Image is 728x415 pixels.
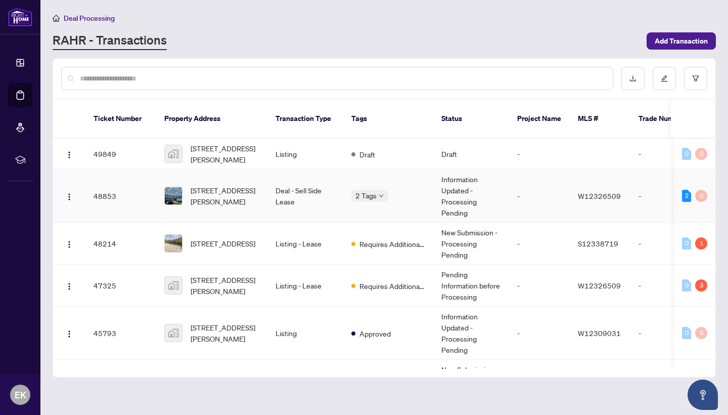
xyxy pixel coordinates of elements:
[695,190,707,202] div: 0
[578,239,618,248] span: S12338719
[267,139,343,170] td: Listing
[85,223,156,265] td: 48214
[655,33,708,49] span: Add Transaction
[61,146,77,162] button: Logo
[359,149,375,160] span: Draft
[165,145,182,162] img: thumbnail-img
[682,327,691,339] div: 0
[630,99,701,139] th: Trade Number
[578,328,621,338] span: W12309031
[578,281,621,290] span: W12326509
[355,190,377,201] span: 2 Tags
[647,32,716,50] button: Add Transaction
[509,223,570,265] td: -
[165,187,182,204] img: thumbnail-img
[630,307,701,360] td: -
[509,307,570,360] td: -
[65,193,73,201] img: Logo
[509,99,570,139] th: Project Name
[684,67,707,90] button: filter
[509,360,570,402] td: -
[433,170,509,223] td: Information Updated - Processing Pending
[695,279,707,292] div: 3
[267,265,343,307] td: Listing - Lease
[630,170,701,223] td: -
[65,330,73,338] img: Logo
[61,325,77,341] button: Logo
[629,75,636,82] span: download
[65,282,73,290] img: Logo
[661,75,668,82] span: edit
[359,238,425,250] span: Requires Additional Docs
[379,193,384,198] span: down
[692,75,699,82] span: filter
[267,170,343,223] td: Deal - Sell Side Lease
[165,277,182,294] img: thumbnail-img
[85,360,156,402] td: 44798
[191,143,259,165] span: [STREET_ADDRESS][PERSON_NAME]
[433,223,509,265] td: New Submission - Processing Pending
[630,360,701,402] td: -
[433,99,509,139] th: Status
[61,235,77,252] button: Logo
[65,151,73,159] img: Logo
[165,324,182,342] img: thumbnail-img
[343,99,433,139] th: Tags
[85,265,156,307] td: 47325
[191,185,259,207] span: [STREET_ADDRESS][PERSON_NAME]
[695,327,707,339] div: 0
[682,237,691,250] div: 0
[53,32,167,50] a: RAHR - Transactions
[85,307,156,360] td: 45793
[433,265,509,307] td: Pending Information before Processing
[630,265,701,307] td: -
[267,307,343,360] td: Listing
[8,8,32,26] img: logo
[359,280,425,292] span: Requires Additional Docs
[267,99,343,139] th: Transaction Type
[165,235,182,252] img: thumbnail-img
[191,322,259,344] span: [STREET_ADDRESS][PERSON_NAME]
[191,274,259,297] span: [STREET_ADDRESS][PERSON_NAME]
[359,328,391,339] span: Approved
[509,170,570,223] td: -
[621,67,645,90] button: download
[653,67,676,90] button: edit
[61,277,77,294] button: Logo
[85,139,156,170] td: 49849
[578,191,621,200] span: W12326509
[267,223,343,265] td: Listing - Lease
[15,388,26,402] span: EK
[433,360,509,402] td: New Submission - Processing Pending
[682,148,691,160] div: 0
[682,190,691,202] div: 2
[156,99,267,139] th: Property Address
[85,170,156,223] td: 48853
[64,14,115,23] span: Deal Processing
[630,223,701,265] td: -
[630,139,701,170] td: -
[570,99,630,139] th: MLS #
[65,240,73,248] img: Logo
[61,188,77,204] button: Logo
[433,139,509,170] td: Draft
[191,238,255,249] span: [STREET_ADDRESS]
[85,99,156,139] th: Ticket Number
[509,265,570,307] td: -
[509,139,570,170] td: -
[695,148,707,160] div: 0
[695,237,707,250] div: 1
[433,307,509,360] td: Information Updated - Processing Pending
[688,380,718,410] button: Open asap
[267,360,343,402] td: Listing
[53,15,60,22] span: home
[682,279,691,292] div: 0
